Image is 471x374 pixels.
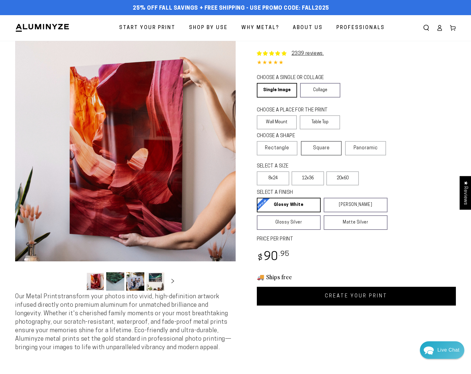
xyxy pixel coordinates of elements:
p: Good morning, [PERSON_NAME]. SUMMER25 has no expiry date yet. It's best to place an order within ... [20,68,117,74]
span: Re:amaze [65,173,82,177]
h3: 🚚 Ships free [257,273,456,281]
a: CREATE YOUR PRINT [257,287,456,306]
label: Wall Mount [257,115,297,129]
a: Leave A Message [40,183,89,192]
div: Contact Us Directly [437,341,460,359]
img: Aluminyze [15,23,70,32]
div: 4.84 out of 5.0 stars [257,59,456,68]
span: Away until [DATE] [45,30,83,35]
span: Our Metal Prints transform your photos into vivid, high-definition artwork infused directly onto ... [15,294,231,351]
label: PRICE PER PRINT [257,236,456,243]
a: Collage [300,83,340,98]
label: Table Top [300,115,340,129]
span: Shop By Use [189,24,228,32]
span: Professionals [336,24,385,32]
legend: SELECT A FINISH [257,189,373,196]
a: Single Image [257,83,297,98]
a: Professionals [332,20,389,36]
span: Rectangle [265,144,289,152]
a: 2339 reviews. [292,51,324,56]
span: Panoramic [354,146,378,151]
label: 20x60 [326,171,359,185]
span: We run on [46,174,82,177]
button: Load image 3 in gallery view [126,272,144,291]
span: About Us [293,24,323,32]
button: Load image 2 in gallery view [106,272,124,291]
a: Start Your Print [115,20,180,36]
img: fba842a801236a3782a25bbf40121a09 [20,81,26,87]
img: fba842a801236a3782a25bbf40121a09 [20,61,26,67]
div: [PERSON_NAME] [28,61,107,67]
sup: .95 [279,251,289,258]
bdi: 90 [257,251,290,263]
a: Why Metal? [237,20,284,36]
span: Square [313,144,330,152]
div: Recent Conversations [12,50,116,56]
button: Slide right [166,275,179,288]
span: 25% off FALL Savings + Free Shipping - Use Promo Code: FALL2025 [133,5,329,12]
img: Helga [69,9,85,25]
a: Glossy Silver [257,215,321,230]
div: [DATE] [107,81,117,86]
div: Chat widget toggle [420,341,464,359]
a: Matte Silver [324,215,388,230]
p: Hi [PERSON_NAME], Your new order number is 36380. Thank you and enjoy the rest of your day! [20,88,117,93]
legend: SELECT A SIZE [257,163,339,170]
img: John [57,9,72,25]
img: Marie J [44,9,60,25]
a: Glossy White [257,198,321,212]
summary: Search our site [420,21,433,35]
media-gallery: Gallery Viewer [15,41,236,293]
legend: CHOOSE A PLACE FOR THE PRINT [257,107,335,114]
label: 12x36 [292,171,324,185]
span: Why Metal? [241,24,279,32]
legend: CHOOSE A SHAPE [257,133,335,140]
a: About Us [288,20,327,36]
button: Load image 4 in gallery view [146,272,164,291]
a: Shop By Use [185,20,232,36]
a: [PERSON_NAME] [324,198,388,212]
legend: CHOOSE A SINGLE OR COLLAGE [257,74,335,81]
span: $ [258,254,263,262]
button: Load image 1 in gallery view [86,272,104,291]
div: [DATE] [107,62,117,67]
div: [PERSON_NAME] [28,81,107,87]
div: Click to open Judge.me floating reviews tab [460,176,471,210]
span: Start Your Print [119,24,175,32]
button: Slide left [71,275,84,288]
label: 8x24 [257,171,289,185]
